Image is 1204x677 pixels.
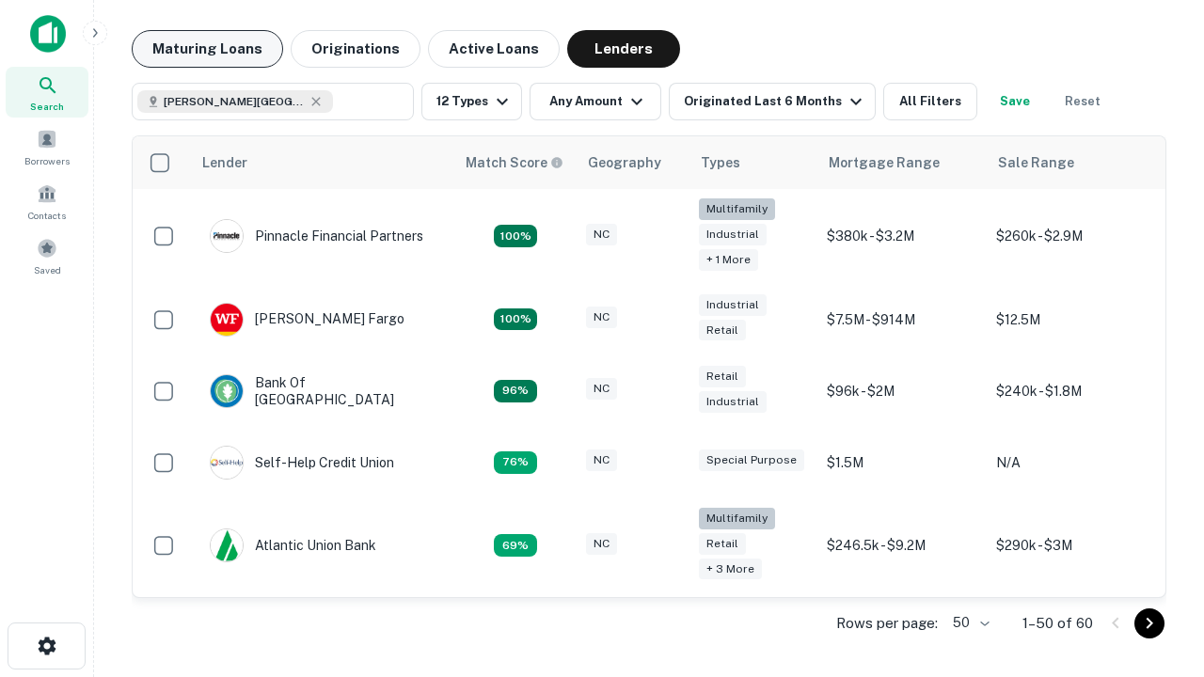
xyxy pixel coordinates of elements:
[699,198,775,220] div: Multifamily
[210,374,436,408] div: Bank Of [GEOGRAPHIC_DATA]
[202,151,247,174] div: Lender
[454,136,577,189] th: Capitalize uses an advanced AI algorithm to match your search with the best lender. The match sco...
[210,219,423,253] div: Pinnacle Financial Partners
[494,225,537,247] div: Matching Properties: 26, hasApolloMatch: undefined
[28,208,66,223] span: Contacts
[494,451,537,474] div: Matching Properties: 11, hasApolloMatch: undefined
[586,224,617,245] div: NC
[998,151,1074,174] div: Sale Range
[699,320,746,341] div: Retail
[1134,608,1164,638] button: Go to next page
[586,533,617,555] div: NC
[699,249,758,271] div: + 1 more
[30,99,64,114] span: Search
[210,446,394,480] div: Self-help Credit Union
[689,136,817,189] th: Types
[987,136,1156,189] th: Sale Range
[684,90,867,113] div: Originated Last 6 Months
[210,528,376,562] div: Atlantic Union Bank
[1053,83,1113,120] button: Reset
[210,303,404,337] div: [PERSON_NAME] Fargo
[699,294,767,316] div: Industrial
[466,152,563,173] div: Capitalize uses an advanced AI algorithm to match your search with the best lender. The match sco...
[836,612,938,635] p: Rows per page:
[6,121,88,172] a: Borrowers
[211,447,243,479] img: picture
[699,224,767,245] div: Industrial
[701,151,740,174] div: Types
[987,498,1156,593] td: $290k - $3M
[421,83,522,120] button: 12 Types
[34,262,61,277] span: Saved
[586,449,617,471] div: NC
[494,534,537,557] div: Matching Properties: 10, hasApolloMatch: undefined
[669,83,876,120] button: Originated Last 6 Months
[211,220,243,252] img: picture
[699,366,746,387] div: Retail
[6,230,88,281] a: Saved
[211,304,243,336] img: picture
[6,67,88,118] a: Search
[985,83,1045,120] button: Save your search to get updates of matches that match your search criteria.
[211,375,243,407] img: picture
[1110,466,1204,557] iframe: Chat Widget
[211,529,243,561] img: picture
[1022,612,1093,635] p: 1–50 of 60
[6,176,88,227] a: Contacts
[699,559,762,580] div: + 3 more
[817,284,987,355] td: $7.5M - $914M
[987,427,1156,498] td: N/A
[586,378,617,400] div: NC
[494,380,537,402] div: Matching Properties: 14, hasApolloMatch: undefined
[24,153,70,168] span: Borrowers
[577,136,689,189] th: Geography
[987,284,1156,355] td: $12.5M
[466,152,560,173] h6: Match Score
[699,533,746,555] div: Retail
[987,189,1156,284] td: $260k - $2.9M
[30,15,66,53] img: capitalize-icon.png
[817,189,987,284] td: $380k - $3.2M
[817,427,987,498] td: $1.5M
[132,30,283,68] button: Maturing Loans
[291,30,420,68] button: Originations
[567,30,680,68] button: Lenders
[699,449,804,471] div: Special Purpose
[699,391,767,413] div: Industrial
[987,355,1156,427] td: $240k - $1.8M
[699,508,775,529] div: Multifamily
[530,83,661,120] button: Any Amount
[945,609,992,637] div: 50
[494,308,537,331] div: Matching Properties: 15, hasApolloMatch: undefined
[588,151,661,174] div: Geography
[817,355,987,427] td: $96k - $2M
[586,307,617,328] div: NC
[164,93,305,110] span: [PERSON_NAME][GEOGRAPHIC_DATA], [GEOGRAPHIC_DATA]
[829,151,940,174] div: Mortgage Range
[428,30,560,68] button: Active Loans
[883,83,977,120] button: All Filters
[191,136,454,189] th: Lender
[817,498,987,593] td: $246.5k - $9.2M
[817,136,987,189] th: Mortgage Range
